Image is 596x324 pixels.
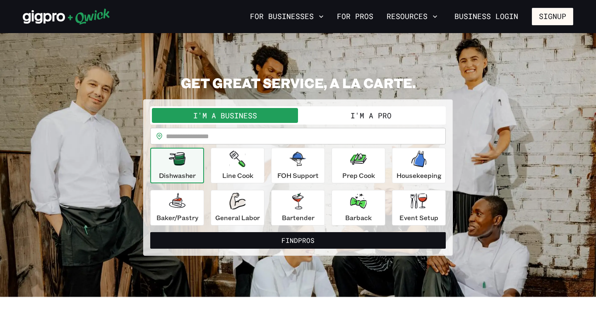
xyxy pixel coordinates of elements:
button: Housekeeping [392,148,446,183]
p: General Labor [215,213,260,223]
p: Housekeeping [397,170,442,180]
p: Prep Cook [342,170,375,180]
button: Signup [532,8,573,25]
button: Barback [332,190,385,226]
button: Prep Cook [332,148,385,183]
button: I'm a Pro [298,108,444,123]
p: Barback [345,213,372,223]
a: For Pros [334,10,377,24]
p: Event Setup [399,213,438,223]
button: For Businesses [247,10,327,24]
h2: GET GREAT SERVICE, A LA CARTE. [143,74,453,91]
p: Line Cook [222,170,253,180]
button: Bartender [271,190,325,226]
p: Dishwasher [159,170,196,180]
p: FOH Support [277,170,319,180]
button: I'm a Business [152,108,298,123]
button: Baker/Pastry [150,190,204,226]
a: Business Login [447,8,525,25]
button: Dishwasher [150,148,204,183]
button: FindPros [150,232,446,249]
button: Resources [383,10,441,24]
button: Line Cook [211,148,264,183]
button: FOH Support [271,148,325,183]
button: General Labor [211,190,264,226]
p: Bartender [282,213,315,223]
button: Event Setup [392,190,446,226]
p: Baker/Pastry [156,213,198,223]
